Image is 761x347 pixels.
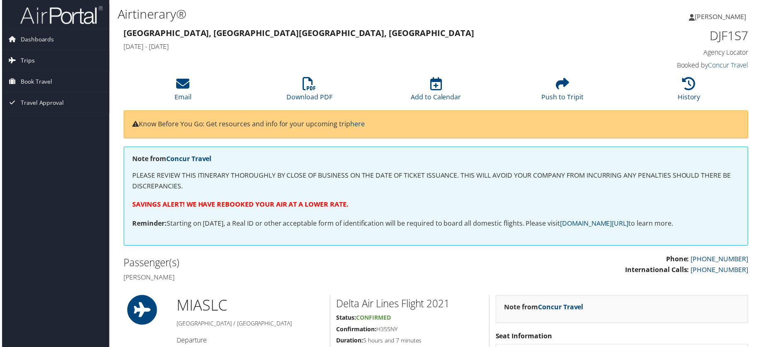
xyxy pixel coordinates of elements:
[116,5,543,23] h1: Airtinerary®
[496,333,553,342] strong: Seat Information
[336,327,483,335] h5: H355NY
[336,338,363,346] strong: Duration:
[542,82,584,102] a: Push to Tripit
[667,255,691,265] strong: Phone:
[336,315,356,323] strong: Status:
[19,51,33,71] span: Trips
[131,220,165,229] strong: Reminder:
[336,327,376,335] strong: Confirmation:
[691,4,756,29] a: [PERSON_NAME]
[505,304,584,313] strong: Note from
[561,220,630,229] a: [DOMAIN_NAME][URL]
[350,120,364,129] a: here
[131,120,741,130] p: Know Before You Go: Get resources and info for your upcoming trip
[122,42,590,51] h4: [DATE] - [DATE]
[19,93,62,113] span: Travel Approval
[176,337,323,346] h4: Departure
[710,61,750,70] a: Concur Travel
[19,72,51,92] span: Book Travel
[679,82,702,102] a: History
[131,171,741,192] p: PLEASE REVIEW THIS ITINERARY THOROUGHLY BY CLOSE OF BUSINESS ON THE DATE OF TICKET ISSUANCE. THIS...
[131,219,741,230] p: Starting on [DATE], a Real ID or other acceptable form of identification will be required to boar...
[336,338,483,346] h5: 5 hours and 7 minutes
[173,82,190,102] a: Email
[696,12,748,21] span: [PERSON_NAME]
[336,298,483,312] h2: Delta Air Lines Flight 2021
[176,321,323,329] h5: [GEOGRAPHIC_DATA] / [GEOGRAPHIC_DATA]
[692,255,750,265] a: [PHONE_NUMBER]
[602,48,750,57] h4: Agency Locator
[18,5,101,25] img: airportal-logo.png
[131,201,348,210] strong: SAVINGS ALERT! WE HAVE REBOOKED YOUR AIR AT A LOWER RATE.
[122,27,475,39] strong: [GEOGRAPHIC_DATA], [GEOGRAPHIC_DATA] [GEOGRAPHIC_DATA], [GEOGRAPHIC_DATA]
[602,61,750,70] h4: Booked by
[122,274,430,283] h4: [PERSON_NAME]
[122,257,430,271] h2: Passenger(s)
[356,315,391,323] span: Confirmed
[286,82,332,102] a: Download PDF
[411,82,461,102] a: Add to Calendar
[539,304,584,313] a: Concur Travel
[131,155,211,164] strong: Note from
[165,155,211,164] a: Concur Travel
[176,296,323,317] h1: MIA SLC
[19,29,52,50] span: Dashboards
[626,266,691,275] strong: International Calls:
[602,27,750,45] h1: DJF1S7
[692,266,750,275] a: [PHONE_NUMBER]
